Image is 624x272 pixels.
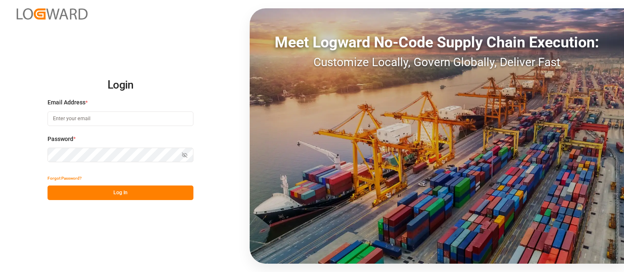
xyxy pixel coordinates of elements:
[48,171,82,185] button: Forgot Password?
[48,111,193,126] input: Enter your email
[48,72,193,99] h2: Login
[48,98,85,107] span: Email Address
[250,31,624,54] div: Meet Logward No-Code Supply Chain Execution:
[17,8,88,20] img: Logward_new_orange.png
[48,135,73,143] span: Password
[250,54,624,71] div: Customize Locally, Govern Globally, Deliver Fast
[48,185,193,200] button: Log In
